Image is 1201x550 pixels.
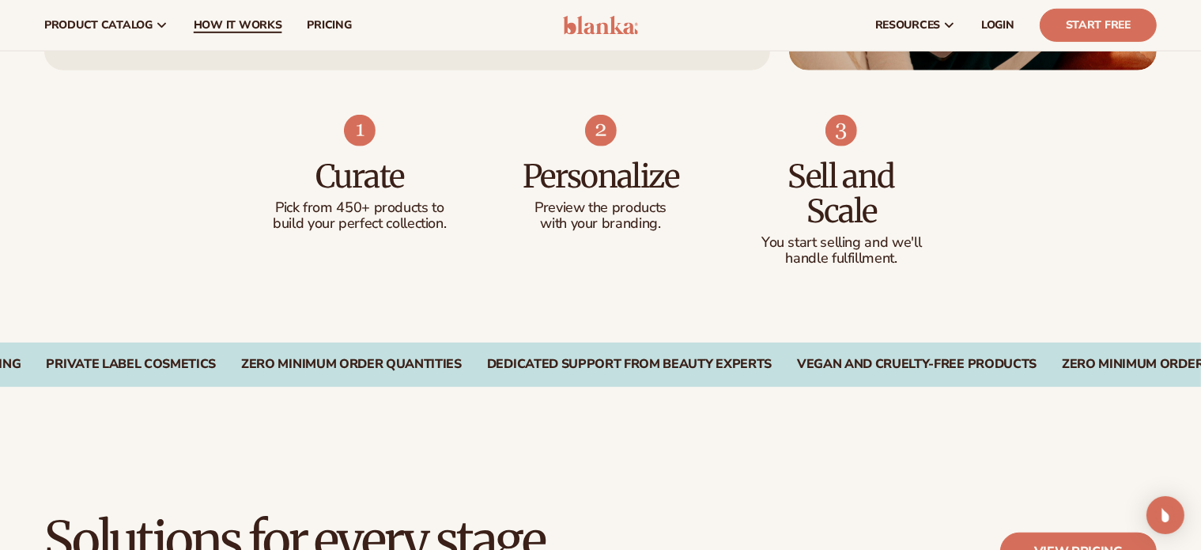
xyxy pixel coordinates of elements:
[1040,9,1157,42] a: Start Free
[825,115,857,146] img: Shopify Image 9
[487,357,772,372] div: DEDICATED SUPPORT FROM BEAUTY EXPERTS
[753,235,931,251] p: You start selling and we'll
[271,200,449,232] p: Pick from 450+ products to build your perfect collection.
[563,16,638,35] img: logo
[512,159,689,194] h3: Personalize
[981,19,1014,32] span: LOGIN
[875,19,940,32] span: resources
[344,115,376,146] img: Shopify Image 7
[585,115,617,146] img: Shopify Image 8
[1146,496,1184,534] div: Open Intercom Messenger
[753,159,931,229] h3: Sell and Scale
[241,357,462,372] div: ZERO MINIMUM ORDER QUANTITIES
[797,357,1037,372] div: Vegan and Cruelty-Free Products
[271,159,449,194] h3: Curate
[47,357,217,372] div: PRIVATE LABEL COSMETICS
[512,200,689,216] p: Preview the products
[512,216,689,232] p: with your branding.
[44,19,153,32] span: product catalog
[753,251,931,267] p: handle fulfillment.
[194,19,282,32] span: How It Works
[307,19,351,32] span: pricing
